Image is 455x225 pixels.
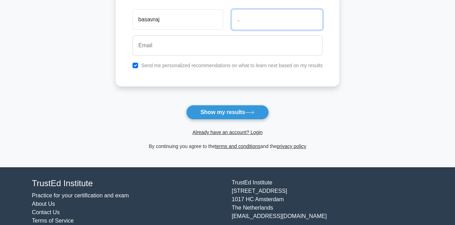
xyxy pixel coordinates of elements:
a: Practice for your certification and exam [32,192,129,198]
a: Already have an account? Login [192,129,263,135]
h4: TrustEd Institute [32,178,223,189]
a: privacy policy [277,143,306,149]
a: Terms of Service [32,218,74,224]
button: Show my results [186,105,269,120]
input: First name [133,9,223,30]
div: By continuing you agree to the and the [111,142,344,150]
label: Send me personalized recommendations on what to learn next based on my results [141,63,323,68]
a: About Us [32,201,55,207]
a: terms and conditions [215,143,260,149]
a: Contact Us [32,209,60,215]
input: Email [133,35,323,56]
input: Last name [232,9,322,30]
